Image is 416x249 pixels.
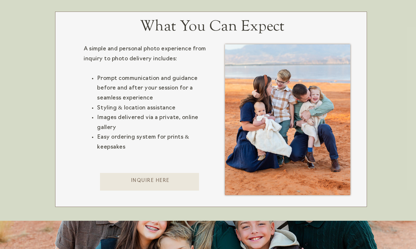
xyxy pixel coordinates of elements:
[97,113,211,133] li: Images delivered via a private, online gallery
[97,103,211,113] li: Styling & location assistance
[97,74,211,103] li: Prompt communication and guidance before and after your session for a seamless experience
[100,177,200,191] a: Inquire here
[97,133,211,152] li: Easy ordering system for prints & keepsakes
[125,18,299,35] h2: What You Can Expect
[84,44,211,64] div: A simple and personal photo experience from inquiry to photo delivery includes:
